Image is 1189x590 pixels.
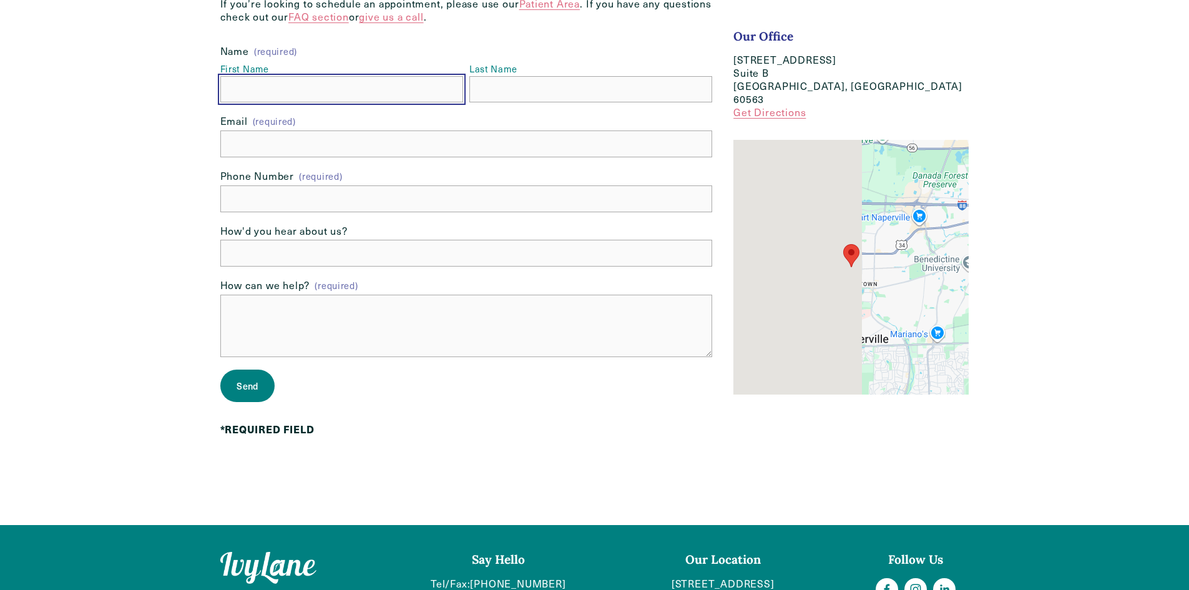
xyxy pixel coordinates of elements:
div: First Name [220,63,463,76]
span: Send [237,380,258,392]
button: SendSend [220,370,275,402]
h4: Say Hello [413,552,584,568]
strong: *REQUIRED FIELD [220,422,315,436]
span: (required) [299,172,342,180]
h4: Our Location [605,552,841,568]
a: FAQ section [288,10,349,23]
a: Get Directions [733,106,806,119]
div: Last Name [469,63,712,76]
a: give us a call [359,10,423,23]
span: How can we help? [220,279,310,292]
strong: Our Office [733,29,793,44]
span: (required) [253,116,296,127]
span: Phone Number [220,170,295,183]
div: Ivy Lane Counseling 618 West 5th Ave Suite B Naperville, IL 60563 [843,244,859,267]
span: (required) [315,280,358,292]
span: Email [220,115,248,128]
span: (required) [254,47,297,56]
p: [STREET_ADDRESS] Suite B [GEOGRAPHIC_DATA], [GEOGRAPHIC_DATA] 60563 [733,54,969,119]
span: Name [220,45,249,58]
h4: Follow Us [862,552,969,568]
span: How'd you hear about us? [220,225,348,238]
